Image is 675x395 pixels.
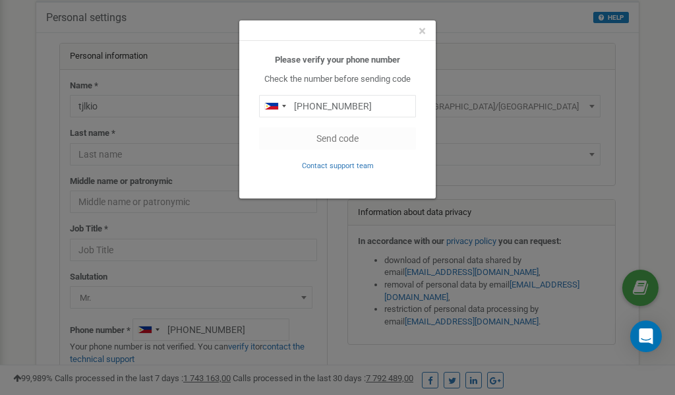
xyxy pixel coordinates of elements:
[259,73,416,86] p: Check the number before sending code
[259,127,416,150] button: Send code
[302,162,374,170] small: Contact support team
[275,55,400,65] b: Please verify your phone number
[419,24,426,38] button: Close
[259,95,416,117] input: 0905 123 4567
[630,320,662,352] div: Open Intercom Messenger
[260,96,290,117] div: Telephone country code
[419,23,426,39] span: ×
[302,160,374,170] a: Contact support team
